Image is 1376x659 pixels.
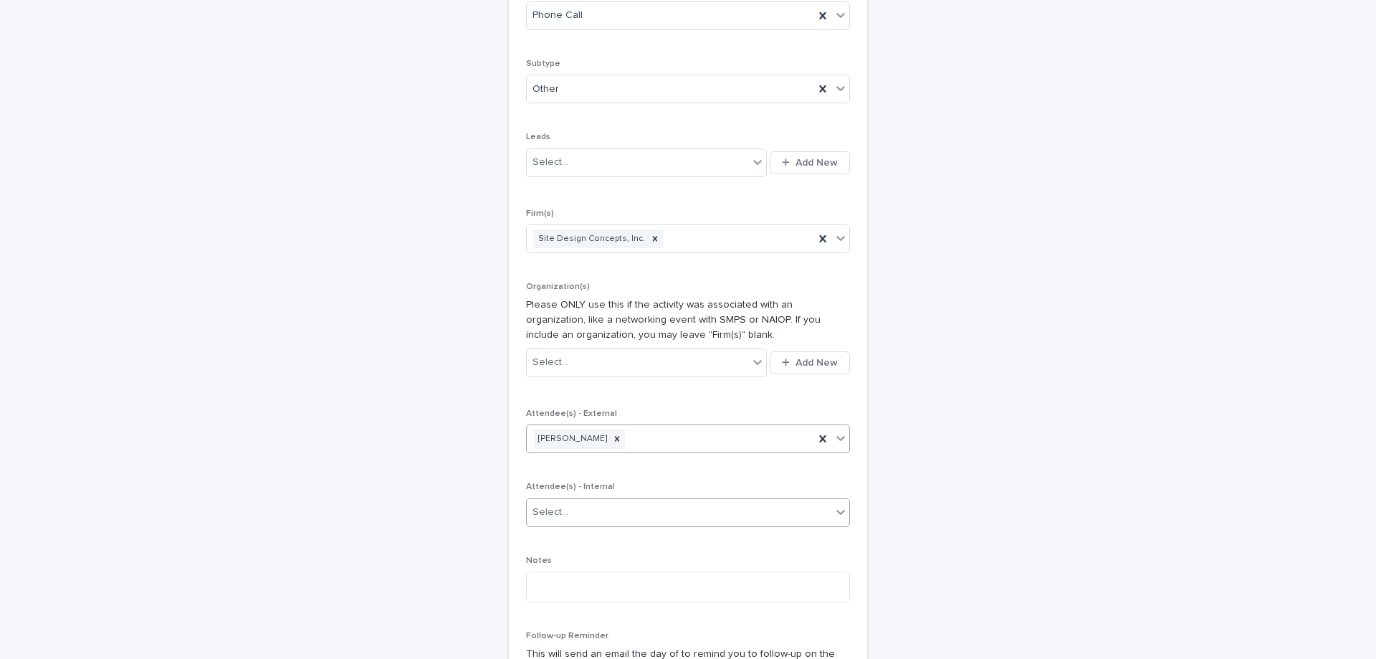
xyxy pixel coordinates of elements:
div: [PERSON_NAME] [534,430,609,449]
p: Please ONLY use this if the activity was associated with an organization, like a networking event... [526,298,850,342]
span: Add New [795,358,838,368]
span: Other [532,82,559,97]
span: Attendee(s) - External [526,409,617,418]
button: Add New [770,151,850,174]
span: Attendee(s) - Internal [526,483,615,491]
div: Site Design Concepts, Inc. [534,229,647,249]
div: Select... [532,505,568,520]
span: Phone Call [532,8,583,23]
div: Select... [532,155,568,170]
div: Select... [532,355,568,370]
span: Add New [795,158,838,168]
button: Add New [770,351,850,374]
span: Firm(s) [526,209,554,218]
span: Organization(s) [526,283,590,291]
span: Leads [526,133,550,141]
span: Follow-up Reminder [526,632,608,640]
span: Notes [526,556,552,565]
span: Subtype [526,60,560,68]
